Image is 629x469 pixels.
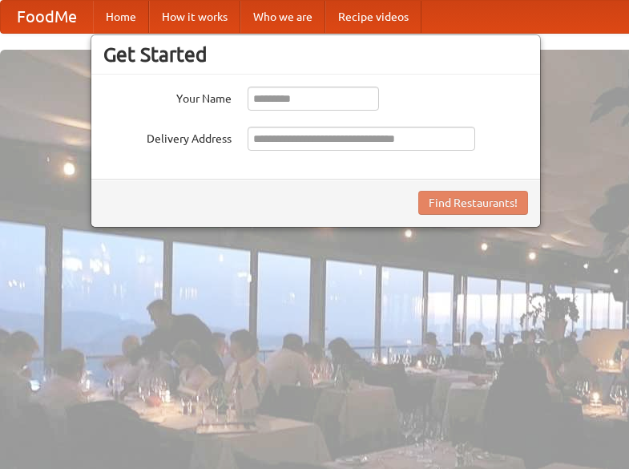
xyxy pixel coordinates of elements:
[240,1,325,33] a: Who we are
[149,1,240,33] a: How it works
[325,1,421,33] a: Recipe videos
[103,127,232,147] label: Delivery Address
[103,87,232,107] label: Your Name
[418,191,528,215] button: Find Restaurants!
[103,42,528,67] h3: Get Started
[93,1,149,33] a: Home
[1,1,93,33] a: FoodMe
